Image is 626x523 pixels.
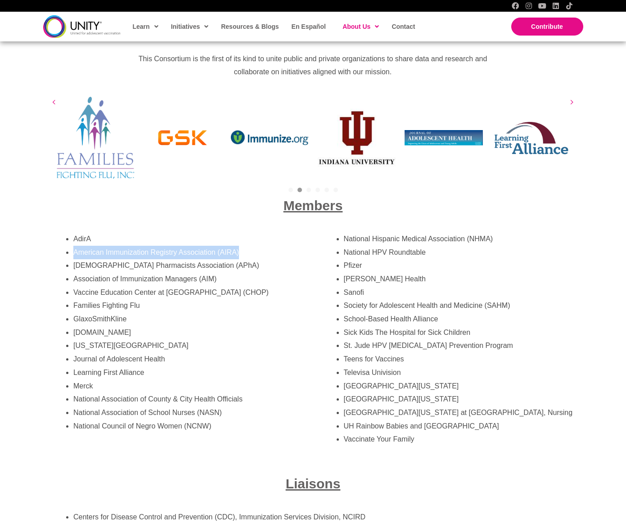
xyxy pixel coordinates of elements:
li: AdirA [73,232,304,246]
li: Teens for Vaccines [344,352,575,366]
div: Slide 12 of 34 [487,97,575,179]
img: Journal of Adolescent Health [405,130,483,146]
li: American Immunization Registry Association (AIRA) [73,246,304,259]
li: National Council of Negro Women (NCNW) [73,419,304,433]
li: [DOMAIN_NAME] [73,326,304,339]
span: About Us [342,20,379,33]
div: Slide 10 of 34 [313,97,401,179]
li: Association of Immunization Managers (AIM) [73,272,304,286]
li: Sick Kids The Hospital for Sick Children [344,326,575,339]
li: [PERSON_NAME] Health [344,272,575,286]
a: Contribute [511,18,583,36]
a: Instagram [525,2,532,9]
li: [US_STATE][GEOGRAPHIC_DATA] [73,339,304,352]
li: Televisa Univision [344,366,575,379]
a: TikTok [566,2,573,9]
li: GlaxoSmithKline [73,312,304,326]
a: Resources & Blogs [216,16,282,37]
li: St. Jude HPV [MEDICAL_DATA] Prevention Program [344,339,575,352]
a: YouTube [539,2,546,9]
div: Slide 7 of 34 [52,97,139,179]
a: Facebook [512,2,519,9]
li: National Association of School Nurses (NASN) [73,406,304,419]
li: Vaccine Education Center at [GEOGRAPHIC_DATA] (CHOP) [73,286,304,299]
li: National HPV Roundtable [344,246,575,259]
img: Families Fighting Flu [56,97,135,179]
div: Slide 11 of 34 [400,97,487,179]
a: En Español [287,16,329,37]
li: Vaccinate Your Family [344,433,575,446]
span: Contribute [531,23,563,30]
a: About Us [338,16,383,37]
span: En Español [292,23,326,30]
div: Slide 8 of 34 [139,97,226,179]
li: [DEMOGRAPHIC_DATA] Pharmacists Association (APhA) [73,259,304,272]
img: GlaxoSmithKline [144,116,222,160]
li: [GEOGRAPHIC_DATA][US_STATE] [344,379,575,393]
span: Initiatives [171,20,209,33]
li: [GEOGRAPHIC_DATA][US_STATE] at [GEOGRAPHIC_DATA], Nursing [344,406,575,419]
p: This Consortium is the first of its kind to unite public and private organizations to share data ... [134,52,491,79]
img: Indiana University [318,108,396,167]
li: Society for Adolescent Health and Medicine (SAHM) [344,299,575,312]
img: Immunize.org [230,130,309,145]
li: Families Fighting Flu [73,299,304,312]
li: UH Rainbow Babies and [GEOGRAPHIC_DATA] [344,419,575,433]
li: National Hispanic Medical Association (NHMA) [344,232,575,246]
li: Learning First Alliance [73,366,304,379]
span: Contact [392,23,415,30]
img: Learning First Alliance [492,115,570,160]
img: unity-logo-dark [43,15,121,37]
li: School-Based Health Alliance [344,312,575,326]
a: LinkedIn [552,2,559,9]
li: [GEOGRAPHIC_DATA][US_STATE] [344,392,575,406]
li: Journal of Adolescent Health [73,352,304,366]
span: Our Members and Liaisons [197,24,428,44]
div: Slide 9 of 34 [226,97,313,179]
span: Resources & Blogs [221,23,279,30]
li: Pfizer [344,259,575,272]
span: Liaisons [286,476,341,491]
li: Merck [73,379,304,393]
li: National Association of County & City Health Officials [73,392,304,406]
span: Learn [133,20,158,33]
a: Contact [387,16,419,37]
span: Members [284,198,343,213]
li: Sanofi [344,286,575,299]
